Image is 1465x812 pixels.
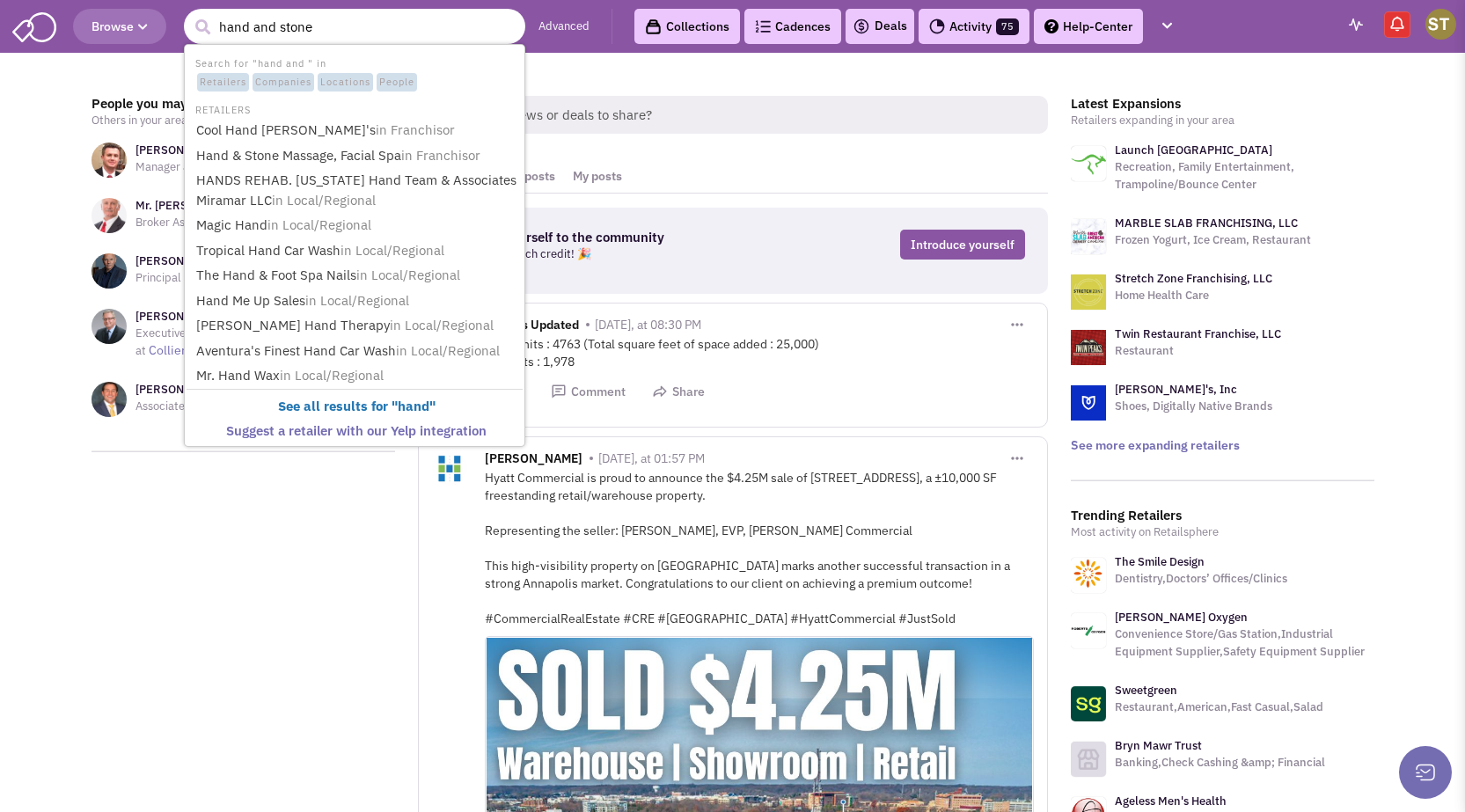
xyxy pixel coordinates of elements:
[191,314,522,338] a: [PERSON_NAME] Hand Therapyin Local/Regional
[485,317,579,337] span: Entities Updated
[1115,754,1325,772] p: Banking,Check Cashing &amp; Financial
[1071,613,1106,648] img: www.robertsoxygen.com
[1115,231,1311,249] p: Frozen Yogurt, Ice Cream, Restaurant
[191,264,522,288] a: The Hand & Foot Spa Nailsin Local/Regional
[272,192,376,208] span: in Local/Regional
[376,121,455,138] span: in Franchisor
[278,398,436,414] b: See all results for "hand"
[1115,625,1374,661] p: Convenience Store/Gas Station,Industrial Equipment Supplier,Safety Equipment Supplier
[996,18,1019,35] span: 75
[1115,216,1298,230] a: MARBLE SLAB FRANCHISING, LLC
[459,96,1048,134] span: Retail news or deals to share?
[1425,9,1456,40] img: Shary Thur
[92,18,148,34] span: Browse
[1071,508,1374,523] h3: Trending Retailers
[318,73,373,92] span: Locations
[136,159,194,174] span: Manager at
[1115,143,1272,157] a: Launch [GEOGRAPHIC_DATA]
[184,9,525,44] input: Search
[136,270,194,285] span: Principal at
[401,147,480,164] span: in Franchisor
[1071,96,1374,112] h3: Latest Expansions
[187,99,523,118] li: RETAILERS
[1115,794,1227,808] a: Ageless Men's Health
[341,242,444,259] span: in Local/Regional
[136,309,395,325] h3: [PERSON_NAME]
[1071,219,1106,254] img: logo
[92,112,395,129] p: Others in your area to connect with
[1115,610,1248,625] a: [PERSON_NAME] Oxygen
[634,9,740,44] a: Collections
[305,292,409,309] span: in Local/Regional
[1071,385,1106,421] img: logo
[755,20,771,33] img: Cadences_logo.png
[1071,146,1106,181] img: logo
[356,267,460,283] span: in Local/Regional
[551,384,626,400] button: Comment
[191,144,522,168] a: Hand & Stone Massage, Facial Spain Franchisor
[564,160,631,193] a: My posts
[1115,342,1281,360] p: Restaurant
[900,230,1025,260] a: Introduce yourself
[1115,158,1374,194] p: Recreation, Family Entertainment, Trampoline/Bounce Center
[191,214,522,238] a: Magic Handin Local/Regional
[377,73,417,92] span: People
[1115,398,1272,415] p: Shoes, Digitally Native Brands
[1115,738,1202,753] a: Bryn Mawr Trust
[595,317,701,333] span: [DATE], at 08:30 PM
[136,198,298,214] h3: Mr. [PERSON_NAME]
[1044,19,1058,33] img: help.png
[136,253,258,269] h3: [PERSON_NAME]
[149,342,267,358] a: Colliers International
[1071,330,1106,365] img: logo
[191,364,522,388] a: Mr. Hand Waxin Local/Regional
[1115,554,1205,569] a: The Smile Design
[440,230,773,245] h3: Introduce yourself to the community
[1115,570,1287,588] p: Dentistry,Doctors’ Offices/Clinics
[136,399,198,413] span: Associate at
[191,289,522,313] a: Hand Me Up Salesin Local/Regional
[92,96,395,112] h3: People you may know
[12,9,56,42] img: SmartAdmin
[1115,382,1237,397] a: [PERSON_NAME]'s, Inc
[136,143,278,158] h3: [PERSON_NAME]
[853,16,907,37] a: Deals
[1071,112,1374,129] p: Retailers expanding in your area
[485,469,1034,627] div: Hyatt Commercial is proud to announce the $4.25M sale of [STREET_ADDRESS], a ±10,000 SF freestand...
[280,367,384,384] span: in Local/Regional
[853,16,870,37] img: icon-deals.svg
[191,239,522,263] a: Tropical Hand Car Washin Local/Regional
[538,18,590,35] a: Advanced
[187,53,523,93] li: Search for "hand and " in
[191,169,522,212] a: HANDS REHAB. [US_STATE] Hand Team & Associates Miramar LLCin Local/Regional
[191,340,522,363] a: Aventura's Finest Hand Car Washin Local/Regional
[485,335,1034,370] div: Total Units : 4763 (Total square feet of space added : 25,000) Contacts : 1,978
[929,18,945,34] img: Activity.png
[136,326,384,358] span: Executive Managing Director, Retail Investments at
[1034,9,1143,44] a: Help-Center
[1071,523,1374,541] p: Most activity on Retailsphere
[652,384,705,400] button: Share
[598,450,705,466] span: [DATE], at 01:57 PM
[1071,742,1106,777] img: icon-retailer-placeholder.png
[191,119,522,143] a: Cool Hand [PERSON_NAME]'sin Franchisor
[440,245,773,263] p: Get a free research credit! 🎉
[136,215,235,230] span: Broker Associate at
[226,422,487,439] b: Suggest a retailer with our Yelp integration
[645,18,662,35] img: icon-collection-lavender-black.svg
[1071,686,1106,721] img: www.sweetgreen.com
[1115,699,1323,716] p: Restaurant,American,Fast Casual,Salad
[73,9,166,44] button: Browse
[1115,326,1281,341] a: Twin Restaurant Franchise, LLC
[191,420,522,443] a: Suggest a retailer with our Yelp integration
[136,382,261,398] h3: [PERSON_NAME]
[267,216,371,233] span: in Local/Regional
[197,73,249,92] span: Retailers
[1115,287,1272,304] p: Home Health Care
[396,342,500,359] span: in Local/Regional
[744,9,841,44] a: Cadences
[390,317,494,333] span: in Local/Regional
[485,450,582,471] span: [PERSON_NAME]
[1115,271,1272,286] a: Stretch Zone Franchising, LLC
